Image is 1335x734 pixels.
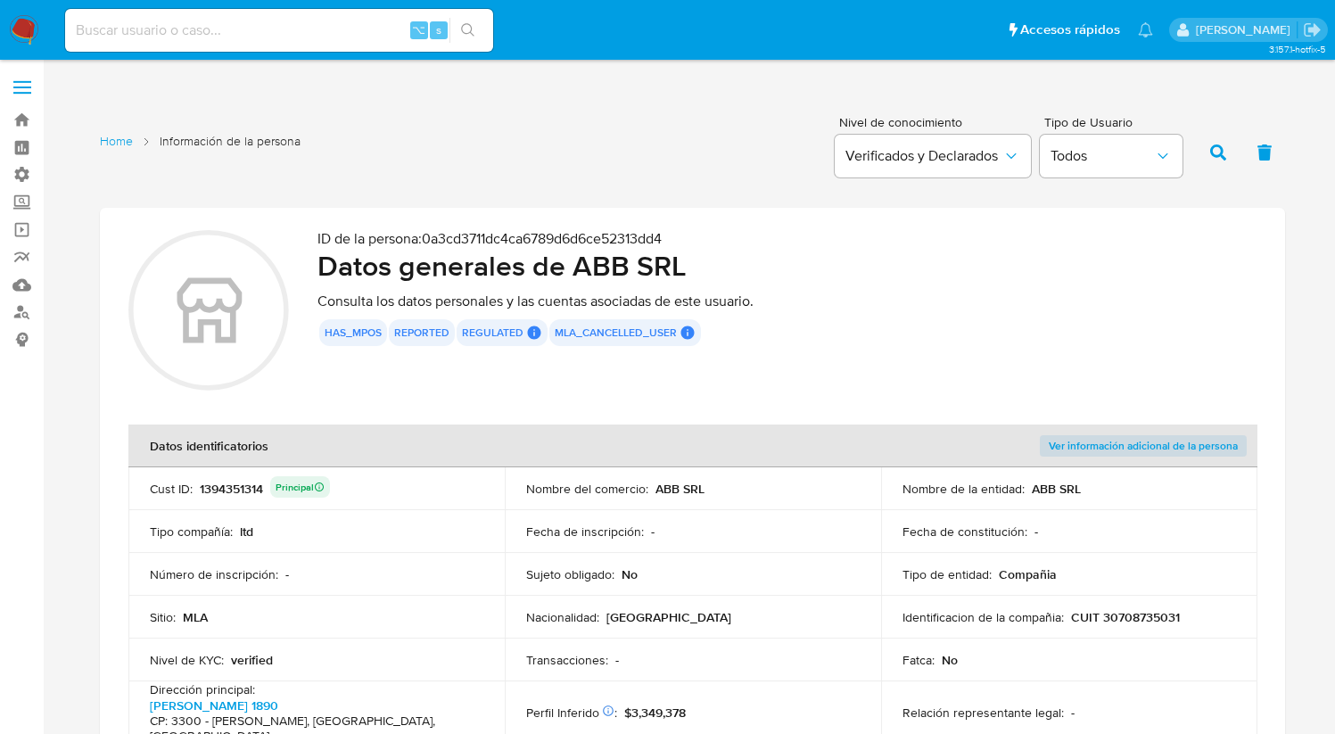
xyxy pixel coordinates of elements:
span: Accesos rápidos [1020,21,1120,39]
p: santiago.reyes@mercadolibre.com [1196,21,1297,38]
a: Notificaciones [1138,22,1153,37]
nav: List of pages [100,126,301,176]
a: Salir [1303,21,1322,39]
span: s [436,21,441,38]
button: search-icon [449,18,486,43]
a: Home [100,133,133,150]
span: ⌥ [412,21,425,38]
button: Verificados y Declarados [835,135,1031,177]
span: Nivel de conocimiento [839,116,1030,128]
span: Verificados y Declarados [845,147,1002,165]
input: Buscar usuario o caso... [65,19,493,42]
button: Todos [1040,135,1183,177]
span: Información de la persona [160,133,301,150]
span: Tipo de Usuario [1044,116,1187,128]
span: Todos [1051,147,1154,165]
